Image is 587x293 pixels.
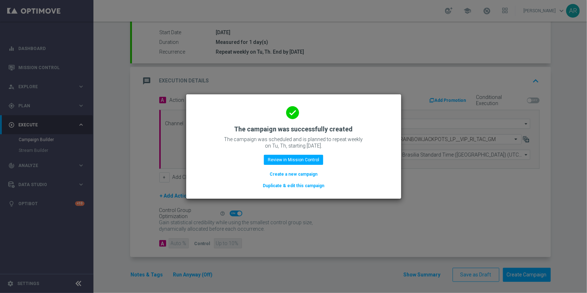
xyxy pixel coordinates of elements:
i: done [286,106,299,119]
button: Duplicate & edit this campaign [262,182,325,190]
button: Create a new campaign [269,170,318,178]
p: The campaign was scheduled and is planned to repeat weekly on Tu, Th, starting [DATE]. [222,136,366,149]
button: Review in Mission Control [264,155,323,165]
h2: The campaign was successfully created [234,125,353,134]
